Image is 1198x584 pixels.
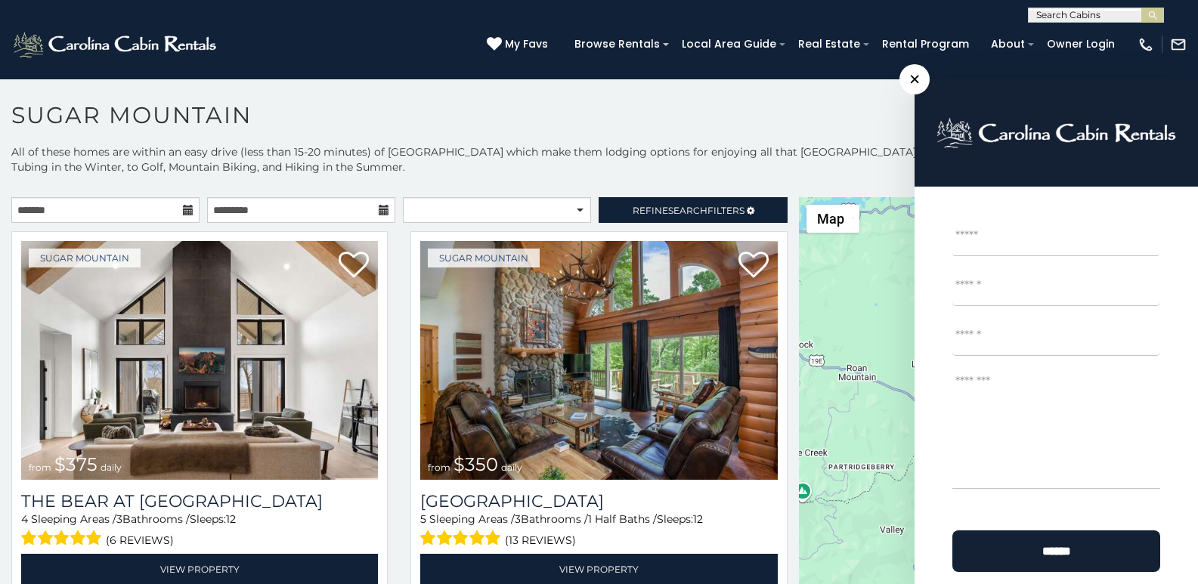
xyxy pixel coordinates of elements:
[633,205,744,216] span: Refine Filters
[420,512,426,526] span: 5
[936,117,1176,149] img: logo
[983,32,1032,56] a: About
[1039,32,1122,56] a: Owner Login
[599,197,787,223] a: RefineSearchFilters
[420,511,777,550] div: Sleeping Areas / Bathrooms / Sleeps:
[515,512,521,526] span: 3
[226,512,236,526] span: 12
[791,32,868,56] a: Real Estate
[420,241,777,480] img: Grouse Moor Lodge
[454,453,498,475] span: $350
[21,511,378,550] div: Sleeping Areas / Bathrooms / Sleeps:
[420,241,777,480] a: Grouse Moor Lodge from $350 daily
[806,205,859,233] button: Change map style
[29,462,51,473] span: from
[899,64,930,94] span: ×
[738,250,769,282] a: Add to favorites
[588,512,657,526] span: 1 Half Baths /
[21,512,28,526] span: 4
[501,462,522,473] span: daily
[21,491,378,511] h3: The Bear At Sugar Mountain
[54,453,98,475] span: $375
[875,32,977,56] a: Rental Program
[428,249,540,267] a: Sugar Mountain
[674,32,784,56] a: Local Area Guide
[567,32,667,56] a: Browse Rentals
[505,36,548,52] span: My Favs
[11,29,221,60] img: White-1-2.png
[420,491,777,511] a: [GEOGRAPHIC_DATA]
[420,491,777,511] h3: Grouse Moor Lodge
[21,241,378,480] a: The Bear At Sugar Mountain from $375 daily
[817,211,844,227] span: Map
[339,250,369,282] a: Add to favorites
[1170,36,1187,53] img: mail-regular-white.png
[505,530,576,550] span: (13 reviews)
[1138,36,1154,53] img: phone-regular-white.png
[106,530,174,550] span: (6 reviews)
[668,205,707,216] span: Search
[693,512,703,526] span: 12
[101,462,122,473] span: daily
[29,249,141,267] a: Sugar Mountain
[21,241,378,480] img: The Bear At Sugar Mountain
[487,36,552,53] a: My Favs
[21,491,378,511] a: The Bear At [GEOGRAPHIC_DATA]
[428,462,450,473] span: from
[116,512,122,526] span: 3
